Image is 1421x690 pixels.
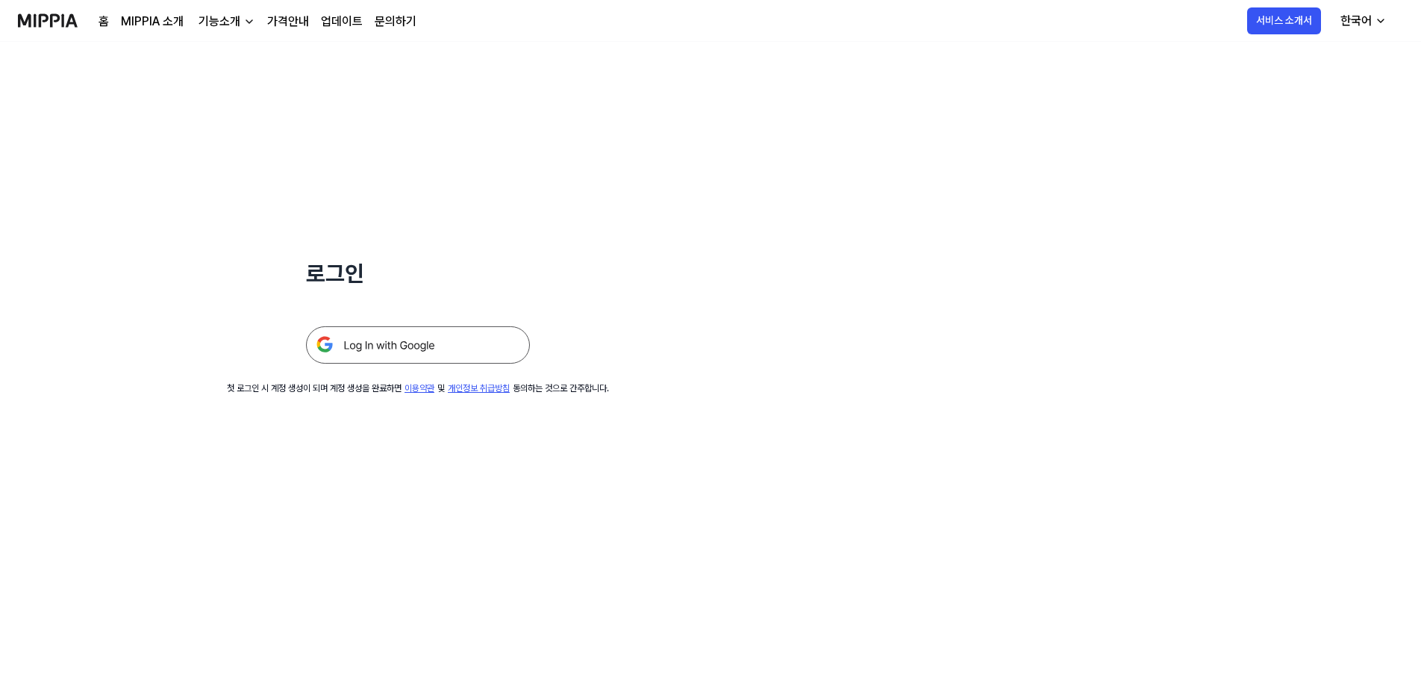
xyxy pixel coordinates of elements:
a: MIPPIA 소개 [121,13,184,31]
a: 홈 [99,13,109,31]
img: down [243,16,255,28]
a: 이용약관 [405,383,434,394]
div: 한국어 [1337,12,1375,30]
div: 첫 로그인 시 계정 생성이 되며 계정 생성을 완료하면 및 동의하는 것으로 간주합니다. [227,382,609,395]
h1: 로그인 [306,257,530,290]
a: 개인정보 취급방침 [448,383,510,394]
button: 기능소개 [196,13,255,31]
button: 서비스 소개서 [1247,7,1321,34]
button: 한국어 [1328,6,1396,36]
div: 기능소개 [196,13,243,31]
a: 가격안내 [267,13,309,31]
img: 구글 로그인 버튼 [306,326,530,364]
a: 업데이트 [321,13,363,31]
a: 문의하기 [375,13,416,31]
